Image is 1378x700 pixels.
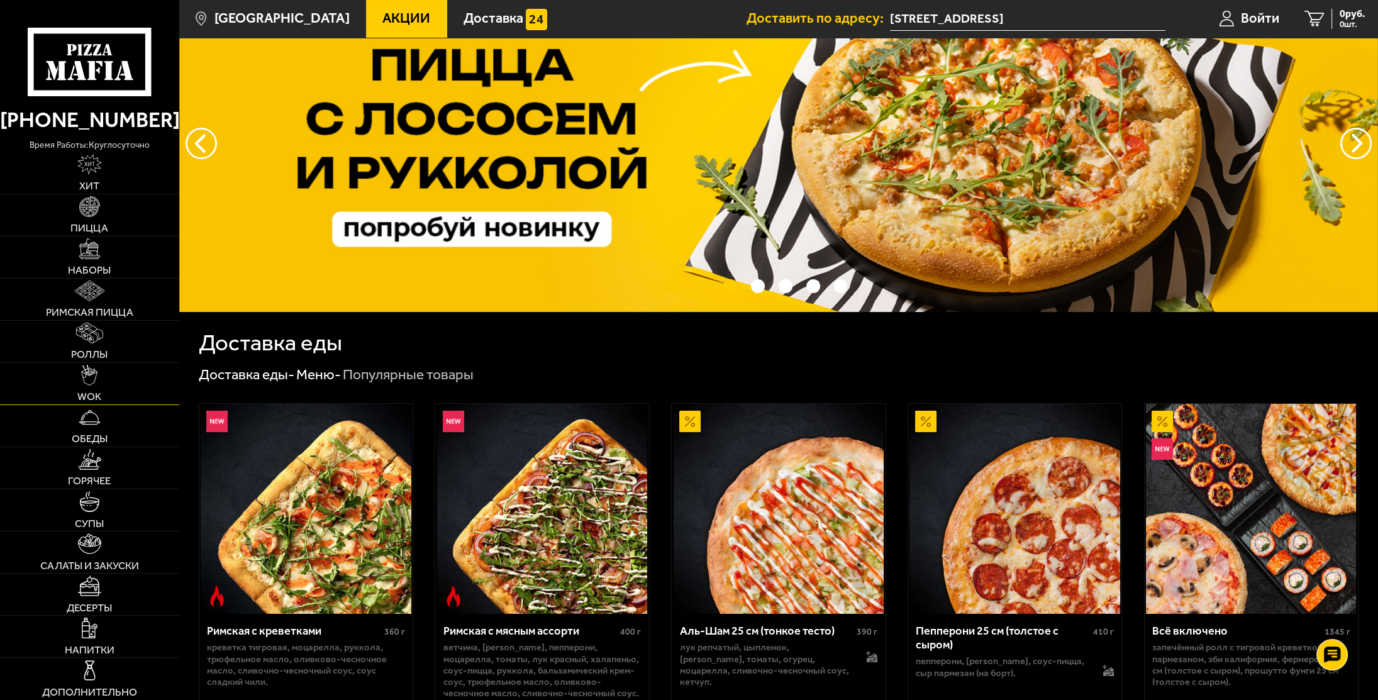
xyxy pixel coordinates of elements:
a: Меню- [296,366,341,383]
button: точки переключения [806,279,820,293]
span: Салаты и закуски [40,560,139,571]
button: точки переключения [723,279,737,293]
span: Доставить по адресу: [747,12,890,26]
span: WOK [77,391,101,402]
span: Напитки [65,645,114,655]
button: следующий [186,128,217,159]
span: Десерты [67,603,112,613]
h1: Доставка еды [199,331,342,355]
span: 410 г [1093,626,1114,637]
span: 390 г [857,626,877,637]
button: точки переключения [779,279,792,293]
span: Супы [75,518,104,529]
div: Римская с мясным ассорти [443,625,617,638]
img: Римская с креветками [201,404,411,614]
p: лук репчатый, цыпленок, [PERSON_NAME], томаты, огурец, моцарелла, сливочно-чесночный соус, кетчуп. [680,642,852,687]
img: Акционный [915,411,936,432]
span: Войти [1241,12,1279,26]
span: 1345 г [1325,626,1350,637]
div: Пепперони 25 см (толстое с сыром) [916,625,1089,652]
div: Популярные товары [343,365,474,384]
span: 360 г [384,626,405,637]
button: предыдущий [1340,128,1372,159]
div: Римская с креветками [207,625,381,638]
img: Острое блюдо [206,586,228,607]
span: Доставка [464,12,523,26]
span: Пицца [70,223,108,233]
button: точки переключения [834,279,848,293]
span: Горячее [68,475,111,486]
span: Роллы [71,349,108,360]
img: Новинка [1152,438,1173,460]
a: АкционныйАль-Шам 25 см (тонкое тесто) [672,404,886,614]
span: Обеды [72,433,108,444]
button: точки переключения [751,279,765,293]
div: Аль-Шам 25 см (тонкое тесто) [680,625,853,638]
a: НовинкаОстрое блюдоРимская с мясным ассорти [435,404,649,614]
img: Острое блюдо [443,586,464,607]
img: Новинка [443,411,464,432]
span: 0 шт. [1340,20,1365,29]
a: НовинкаОстрое блюдоРимская с креветками [199,404,413,614]
p: ветчина, [PERSON_NAME], пепперони, моцарелла, томаты, лук красный, халапеньо, соус-пицца, руккола... [443,642,641,699]
a: Доставка еды- [199,366,294,383]
span: Акции [382,12,430,26]
input: Ваш адрес доставки [890,8,1165,31]
img: Аль-Шам 25 см (тонкое тесто) [674,404,884,614]
p: Запечённый ролл с тигровой креветкой и пармезаном, Эби Калифорния, Фермерская 25 см (толстое с сы... [1152,642,1350,687]
span: Римская пицца [46,307,133,318]
img: Всё включено [1146,404,1356,614]
img: Акционный [1152,411,1173,432]
span: Дополнительно [42,687,137,697]
span: [GEOGRAPHIC_DATA] [214,12,350,26]
div: Всё включено [1152,625,1321,638]
p: креветка тигровая, моцарелла, руккола, трюфельное масло, оливково-чесночное масло, сливочно-чесно... [207,642,404,687]
a: АкционныйПепперони 25 см (толстое с сыром) [908,404,1122,614]
span: 0 руб. [1340,9,1365,19]
img: Пепперони 25 см (толстое с сыром) [909,404,1120,614]
img: Акционный [679,411,701,432]
span: Гражданский проспект, 108к1 [890,8,1165,31]
a: АкционныйНовинкаВсё включено [1145,404,1359,614]
span: 400 г [620,626,641,637]
span: Хит [79,181,99,191]
img: 15daf4d41897b9f0e9f617042186c801.svg [526,9,547,30]
p: пепперони, [PERSON_NAME], соус-пицца, сыр пармезан (на борт). [916,655,1088,679]
img: Римская с мясным ассорти [437,404,647,614]
img: Новинка [206,411,228,432]
span: Наборы [68,265,111,275]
